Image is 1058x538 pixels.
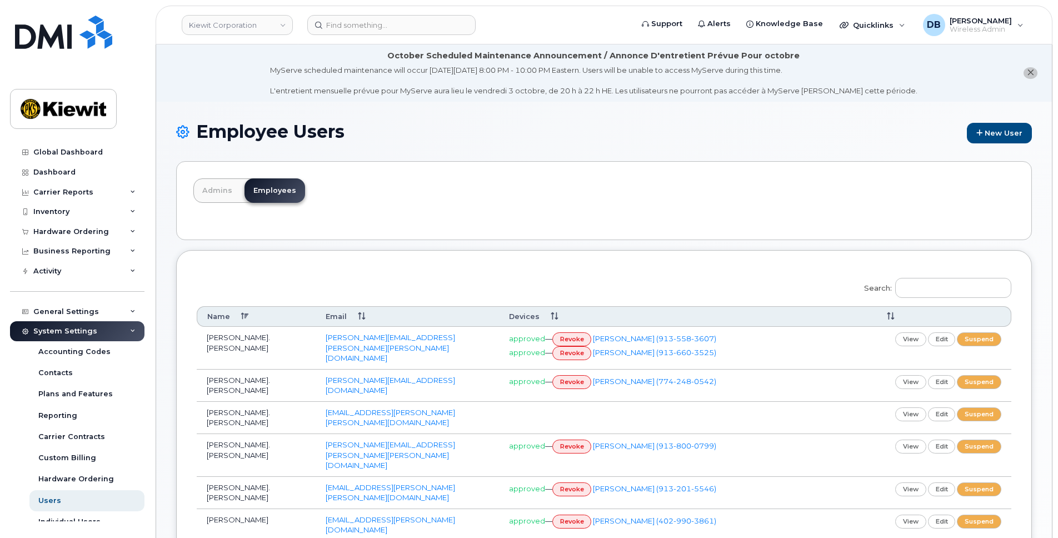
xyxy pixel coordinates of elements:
[509,348,545,357] span: approved
[197,477,316,509] td: [PERSON_NAME].[PERSON_NAME]
[1024,67,1037,79] button: close notification
[326,333,455,362] a: [PERSON_NAME][EMAIL_ADDRESS][PERSON_NAME][PERSON_NAME][DOMAIN_NAME]
[499,434,866,477] td: —
[197,306,316,327] th: Name: activate to sort column descending
[387,50,800,62] div: October Scheduled Maintenance Announcement / Annonce D'entretient Prévue Pour octobre
[509,484,545,493] span: approved
[326,483,455,502] a: [EMAIL_ADDRESS][PERSON_NAME][PERSON_NAME][DOMAIN_NAME]
[593,348,716,357] a: [PERSON_NAME] (913-660-3525)
[967,123,1032,143] a: New User
[593,334,716,343] a: [PERSON_NAME] (913-558-3607)
[270,65,917,96] div: MyServe scheduled maintenance will occur [DATE][DATE] 8:00 PM - 10:00 PM Eastern. Users will be u...
[928,407,956,421] a: edit
[197,327,316,370] td: [PERSON_NAME].[PERSON_NAME]
[326,515,455,535] a: [EMAIL_ADDRESS][PERSON_NAME][DOMAIN_NAME]
[197,434,316,477] td: [PERSON_NAME].[PERSON_NAME]
[193,178,241,203] a: Admins
[957,375,1001,389] a: suspend
[957,515,1001,529] a: suspend
[866,306,1011,327] th: : activate to sort column ascending
[957,407,1001,421] a: suspend
[326,440,455,470] a: [PERSON_NAME][EMAIL_ADDRESS][PERSON_NAME][PERSON_NAME][DOMAIN_NAME]
[928,332,956,346] a: edit
[197,370,316,402] td: [PERSON_NAME].[PERSON_NAME]
[509,334,545,343] span: approved
[499,327,866,370] td: — —
[509,516,545,525] span: approved
[957,482,1001,496] a: suspend
[957,332,1001,346] a: suspend
[957,440,1001,454] a: suspend
[552,346,592,360] a: revoke
[895,332,926,346] a: view
[895,278,1011,298] input: Search:
[928,375,956,389] a: edit
[197,402,316,434] td: [PERSON_NAME].[PERSON_NAME]
[244,178,305,203] a: Employees
[552,482,592,496] a: revoke
[895,482,926,496] a: view
[895,407,926,421] a: view
[857,271,1011,302] label: Search:
[593,484,716,493] a: [PERSON_NAME] (913-201-5546)
[499,306,866,327] th: Devices: activate to sort column ascending
[552,440,592,454] a: revoke
[593,516,716,525] a: [PERSON_NAME] (402-990-3861)
[895,375,926,389] a: view
[499,477,866,509] td: —
[316,306,498,327] th: Email: activate to sort column ascending
[895,440,926,454] a: view
[928,440,956,454] a: edit
[593,377,716,386] a: [PERSON_NAME] (774-248-0542)
[326,376,455,395] a: [PERSON_NAME][EMAIL_ADDRESS][DOMAIN_NAME]
[499,370,866,402] td: —
[928,482,956,496] a: edit
[895,515,926,529] a: view
[509,441,545,450] span: approved
[552,375,592,389] a: revoke
[552,515,592,529] a: revoke
[928,515,956,529] a: edit
[593,441,716,450] a: [PERSON_NAME] (913-800-0799)
[326,408,455,427] a: [EMAIL_ADDRESS][PERSON_NAME][PERSON_NAME][DOMAIN_NAME]
[176,122,1032,143] h1: Employee Users
[509,377,545,386] span: approved
[552,332,592,346] a: revoke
